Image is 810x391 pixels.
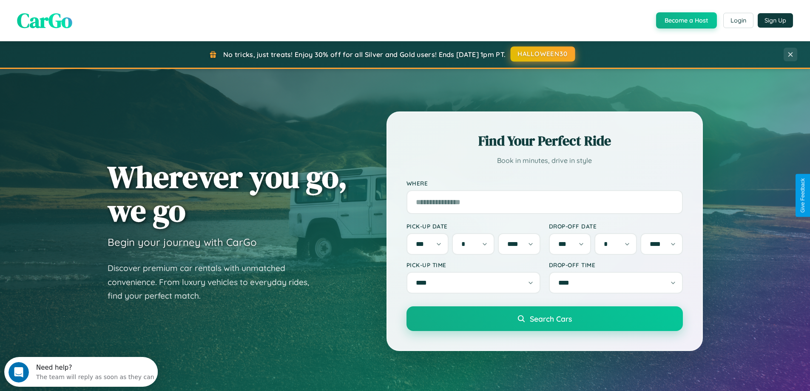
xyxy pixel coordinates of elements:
[406,180,683,187] label: Where
[549,261,683,268] label: Drop-off Time
[723,13,753,28] button: Login
[108,261,320,303] p: Discover premium car rentals with unmatched convenience. From luxury vehicles to everyday rides, ...
[17,6,72,34] span: CarGo
[108,160,347,227] h1: Wherever you go, we go
[800,178,806,213] div: Give Feedback
[406,306,683,331] button: Search Cars
[406,154,683,167] p: Book in minutes, drive in style
[511,46,575,62] button: HALLOWEEN30
[32,14,150,23] div: The team will reply as soon as they can
[9,362,29,382] iframe: Intercom live chat
[656,12,717,29] button: Become a Host
[406,223,540,230] label: Pick-up Date
[108,236,257,248] h3: Begin your journey with CarGo
[4,357,158,387] iframe: Intercom live chat discovery launcher
[406,261,540,268] label: Pick-up Time
[406,131,683,150] h2: Find Your Perfect Ride
[32,7,150,14] div: Need help?
[549,223,683,230] label: Drop-off Date
[758,13,793,28] button: Sign Up
[530,314,572,323] span: Search Cars
[3,3,158,27] div: Open Intercom Messenger
[223,50,506,59] span: No tricks, just treats! Enjoy 30% off for all Silver and Gold users! Ends [DATE] 1pm PT.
